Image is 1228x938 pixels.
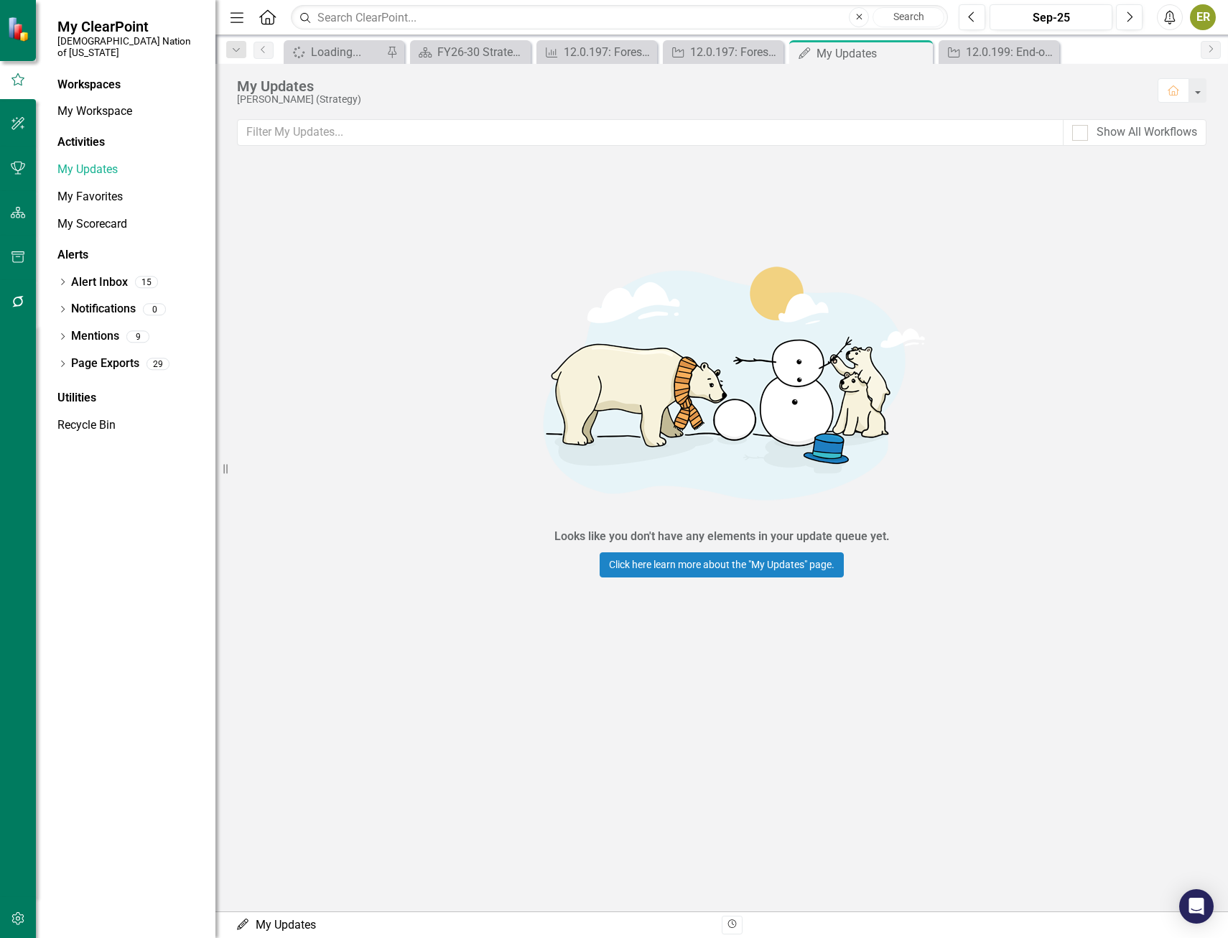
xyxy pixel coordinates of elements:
a: My Scorecard [57,216,201,233]
div: 0 [143,303,166,315]
div: 12.0.199: End-of-Day Processes - Retail Operations [966,43,1056,61]
a: Recycle Bin [57,417,201,434]
div: My Updates [236,917,711,934]
a: 12.0.197: Forestry Financial Management [666,43,780,61]
div: 12.0.197: Forestry Financial Management KPIs [564,43,653,61]
img: ClearPoint Strategy [6,15,33,42]
span: My ClearPoint [57,18,201,35]
div: Utilities [57,390,201,407]
div: Looks like you don't have any elements in your update queue yet. [554,529,890,545]
a: Loading... [287,43,383,61]
a: Notifications [71,301,136,317]
div: 12.0.197: Forestry Financial Management [690,43,780,61]
span: Search [893,11,924,22]
input: Search ClearPoint... [291,5,948,30]
button: ER [1190,4,1216,30]
div: 29 [146,358,169,370]
div: 9 [126,330,149,343]
a: FY26-30 Strategic Plan [414,43,527,61]
div: 15 [135,277,158,289]
div: Workspaces [57,77,121,93]
div: FY26-30 Strategic Plan [437,43,527,61]
a: 12.0.199: End-of-Day Processes - Retail Operations [942,43,1056,61]
a: Page Exports [71,356,139,372]
input: Filter My Updates... [237,119,1064,146]
button: Search [873,7,944,27]
a: My Favorites [57,189,201,205]
div: Alerts [57,247,201,264]
img: Getting started [506,238,937,525]
div: Sep-25 [995,9,1107,27]
div: My Updates [237,78,1143,94]
div: Open Intercom Messenger [1179,889,1214,924]
a: 12.0.197: Forestry Financial Management KPIs [540,43,653,61]
a: My Updates [57,162,201,178]
div: Show All Workflows [1097,124,1197,141]
small: [DEMOGRAPHIC_DATA] Nation of [US_STATE] [57,35,201,59]
a: Click here learn more about the "My Updates" page. [600,552,844,577]
div: My Updates [817,45,929,62]
div: [PERSON_NAME] (Strategy) [237,94,1143,105]
div: Activities [57,134,201,151]
button: Sep-25 [990,4,1112,30]
a: Alert Inbox [71,274,128,291]
a: Mentions [71,328,119,345]
div: Loading... [311,43,383,61]
a: My Workspace [57,103,201,120]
